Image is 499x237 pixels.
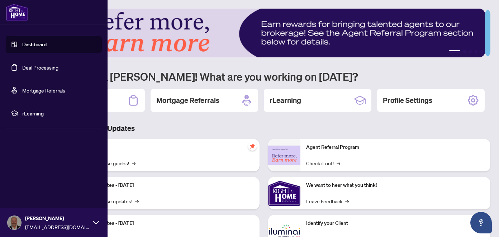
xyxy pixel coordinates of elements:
img: Profile Icon [8,216,21,229]
p: Platform Updates - [DATE] [75,181,254,189]
img: logo [6,4,28,21]
img: Agent Referral Program [268,146,300,165]
p: Agent Referral Program [306,143,485,151]
button: 2 [463,50,466,53]
span: → [345,197,349,205]
a: Check it out!→ [306,159,340,167]
button: 4 [475,50,477,53]
img: Slide 0 [37,9,485,57]
p: We want to hear what you think! [306,181,485,189]
p: Platform Updates - [DATE] [75,219,254,227]
span: pushpin [248,142,257,151]
h2: rLearning [270,95,301,105]
span: [EMAIL_ADDRESS][DOMAIN_NAME] [25,223,90,231]
h3: Brokerage & Industry Updates [37,123,490,133]
span: [PERSON_NAME] [25,214,90,222]
span: rLearning [22,109,97,117]
span: → [132,159,136,167]
h2: Profile Settings [383,95,432,105]
span: → [135,197,139,205]
span: → [337,159,340,167]
button: 5 [480,50,483,53]
a: Leave Feedback→ [306,197,349,205]
button: 3 [469,50,472,53]
img: We want to hear what you think! [268,177,300,209]
button: 1 [449,50,460,53]
a: Dashboard [22,41,47,48]
button: Open asap [470,212,492,233]
h2: Mortgage Referrals [156,95,219,105]
a: Mortgage Referrals [22,87,65,94]
p: Self-Help [75,143,254,151]
h1: Welcome back [PERSON_NAME]! What are you working on [DATE]? [37,70,490,83]
p: Identify your Client [306,219,485,227]
a: Deal Processing [22,64,58,71]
